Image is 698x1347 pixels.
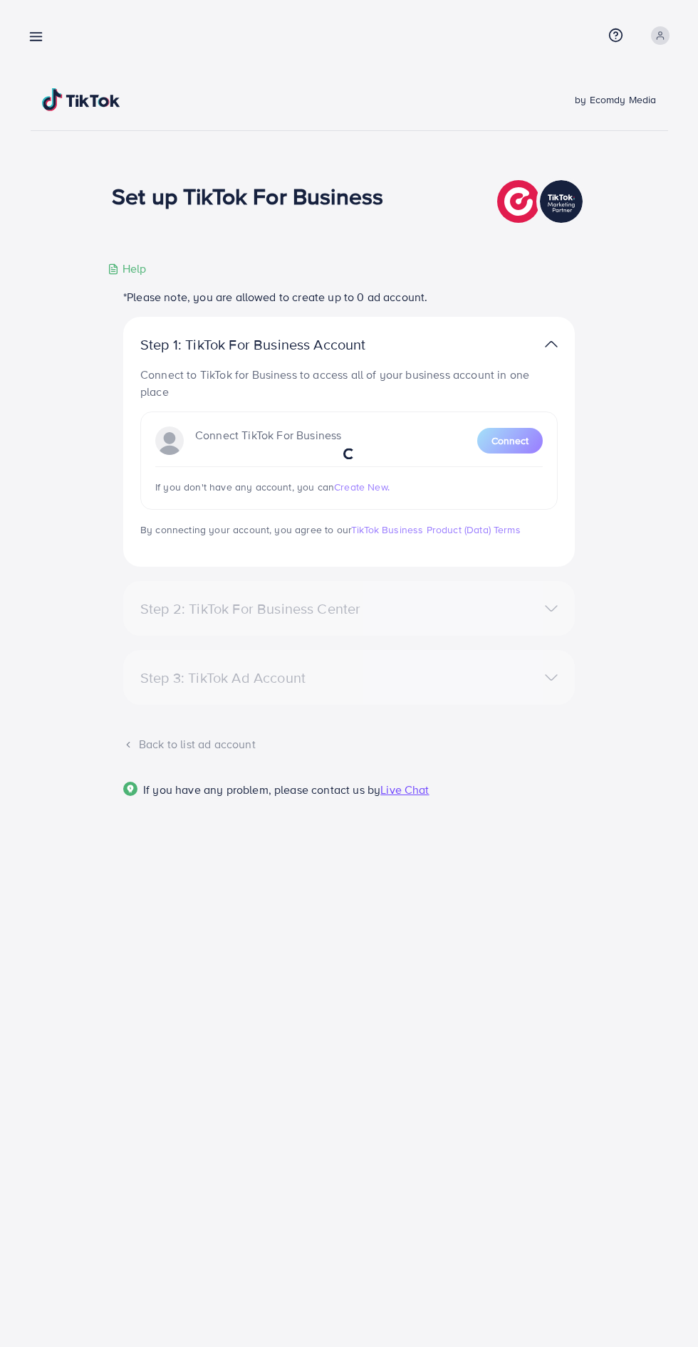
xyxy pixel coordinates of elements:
img: TikTok partner [497,177,586,226]
p: *Please note, you are allowed to create up to 0 ad account. [123,288,575,305]
h1: Set up TikTok For Business [112,182,383,209]
span: by Ecomdy Media [575,93,656,107]
span: Live Chat [380,782,429,797]
p: Step 1: TikTok For Business Account [140,336,411,353]
div: Back to list ad account [123,736,575,753]
img: Popup guide [123,782,137,796]
span: If you have any problem, please contact us by [143,782,380,797]
img: TikTok partner [545,334,558,355]
img: TikTok [42,88,120,111]
div: Help [108,261,147,277]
